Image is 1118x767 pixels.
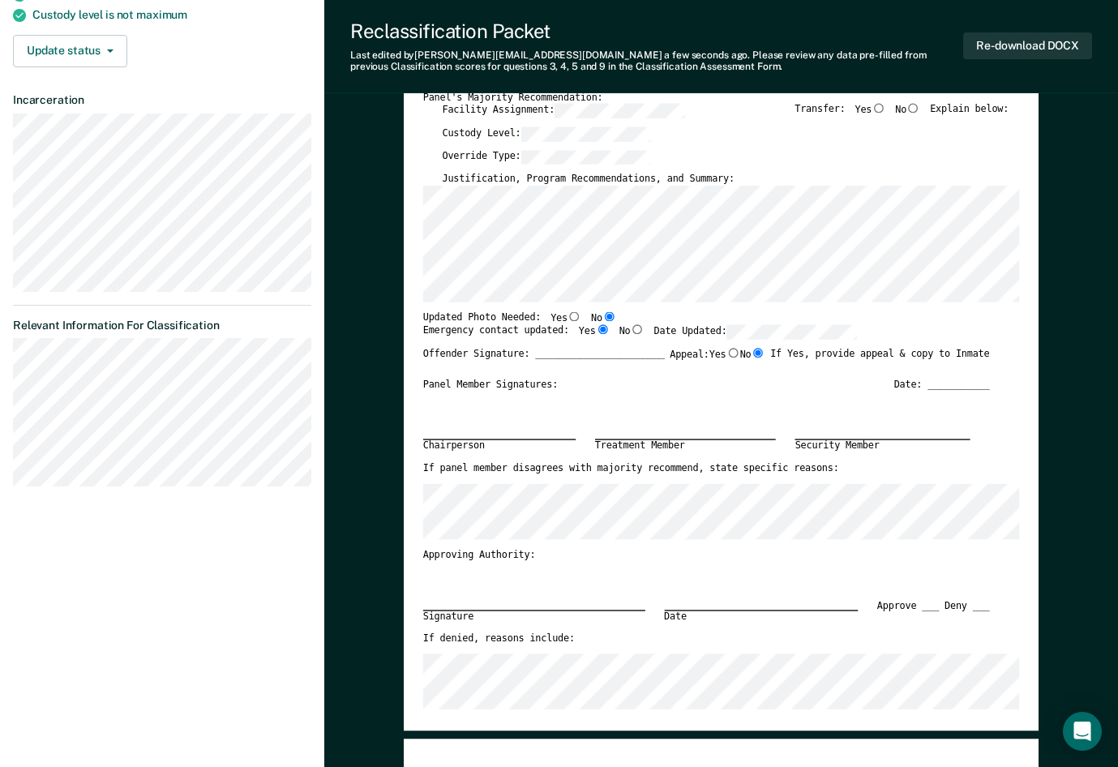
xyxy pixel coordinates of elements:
div: Offender Signature: _______________________ If Yes, provide appeal & copy to Inmate [423,348,990,379]
label: No [619,325,645,340]
input: No [602,311,616,321]
input: Yes [596,325,610,335]
input: No [906,103,920,113]
div: Security Member [795,439,970,453]
input: Yes [726,348,739,358]
div: Emergency contact updated: [423,325,857,348]
div: Last edited by [PERSON_NAME][EMAIL_ADDRESS][DOMAIN_NAME] . Please review any data pre-filled from... [350,49,963,73]
label: If panel member disagrees with majority recommend, state specific reasons: [423,462,839,474]
input: Custody Level: [520,126,650,141]
div: Signature [423,609,645,623]
span: a few seconds ago [664,49,747,61]
dt: Incarceration [13,93,311,107]
div: Panel's Majority Recommendation: [423,91,990,103]
input: Yes [568,311,581,321]
div: Panel Member Signatures: [423,379,558,391]
label: No [591,311,616,325]
div: Date [664,609,858,623]
input: No [630,325,644,335]
label: Yes [709,348,740,362]
div: Approve ___ Deny ___ [877,599,990,632]
dt: Relevant Information For Classification [13,319,311,332]
label: Custody Level: [442,126,650,141]
div: Updated Photo Needed: [423,311,616,325]
div: Transfer: Explain below: [795,103,1009,126]
label: Date Updated: [653,325,856,340]
label: Override Type: [442,149,650,164]
label: No [740,348,765,362]
span: maximum [136,8,187,21]
div: Open Intercom Messenger [1063,712,1102,751]
div: Reclassification Packet [350,19,963,43]
label: No [895,103,920,118]
input: Facility Assignment: [555,103,684,118]
input: Date Updated: [727,325,857,340]
button: Re-download DOCX [963,32,1092,59]
label: Yes [579,325,610,340]
label: Facility Assignment: [442,103,684,118]
input: No [751,348,765,358]
div: Date: ___________ [894,379,990,391]
label: Yes [550,311,581,325]
input: Yes [872,103,885,113]
div: Chairperson [423,439,576,453]
label: Appeal: [670,348,765,370]
div: Custody level is not [32,8,311,22]
label: Justification, Program Recommendations, and Summary: [442,173,734,185]
label: Yes [855,103,885,118]
div: Treatment Member [595,439,776,453]
div: Approving Authority: [423,549,990,561]
input: Override Type: [520,149,650,164]
button: Update status [13,35,127,67]
label: If denied, reasons include: [423,632,575,645]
